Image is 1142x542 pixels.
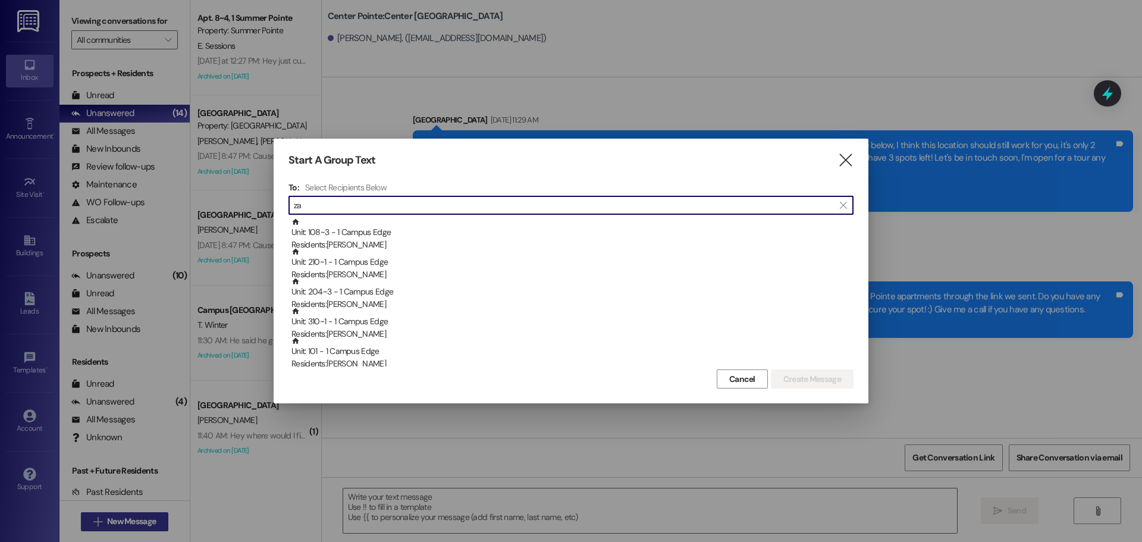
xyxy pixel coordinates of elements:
div: Unit: 310~1 - 1 Campus EdgeResidents:[PERSON_NAME] [288,307,854,337]
div: Residents: [PERSON_NAME] [291,328,854,340]
input: Search for any contact or apartment [294,197,834,214]
div: Unit: 310~1 - 1 Campus Edge [291,307,854,341]
span: Cancel [729,373,755,386]
h4: Select Recipients Below [305,182,387,193]
h3: Start A Group Text [288,153,375,167]
div: Residents: [PERSON_NAME] [291,358,854,370]
div: Residents: [PERSON_NAME] [291,298,854,311]
div: Unit: 210~1 - 1 Campus Edge [291,247,854,281]
div: Unit: 101 - 1 Campus EdgeResidents:[PERSON_NAME] [288,337,854,366]
button: Clear text [834,196,853,214]
div: Unit: 210~1 - 1 Campus EdgeResidents:[PERSON_NAME] [288,247,854,277]
div: Residents: [PERSON_NAME] [291,268,854,281]
div: Residents: [PERSON_NAME] [291,239,854,251]
button: Create Message [771,369,854,389]
div: Unit: 101 - 1 Campus Edge [291,337,854,371]
div: Unit: 204~3 - 1 Campus EdgeResidents:[PERSON_NAME] [288,277,854,307]
div: Unit: 108~3 - 1 Campus EdgeResidents:[PERSON_NAME] [288,218,854,247]
i:  [840,200,846,210]
div: Unit: 108~3 - 1 Campus Edge [291,218,854,252]
span: Create Message [783,373,841,386]
button: Cancel [717,369,768,389]
h3: To: [288,182,299,193]
div: Unit: 204~3 - 1 Campus Edge [291,277,854,311]
i:  [837,154,854,167]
